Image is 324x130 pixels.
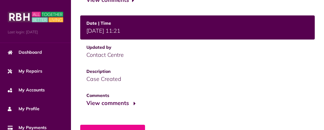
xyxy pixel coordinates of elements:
span: My Accounts [8,87,45,93]
span: Last login: [DATE] [8,29,63,35]
span: My Repairs [8,68,42,74]
div: Case Created [86,75,309,83]
span: My Profile [8,106,39,112]
img: MyRBH [8,11,63,23]
span: Dashboard [8,49,42,56]
div: Contact Centre [86,51,309,59]
button: View comments [86,99,134,108]
div: [DATE] 11:21 [86,27,309,35]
